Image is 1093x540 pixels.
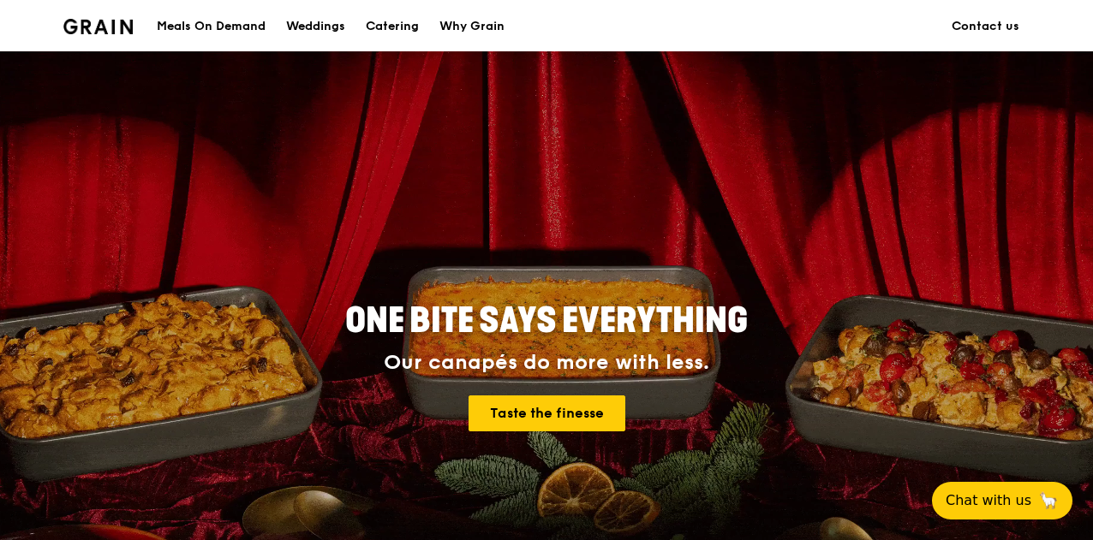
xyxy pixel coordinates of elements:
[238,351,855,375] div: Our canapés do more with less.
[286,1,345,52] div: Weddings
[157,1,266,52] div: Meals On Demand
[1038,490,1059,511] span: 🦙
[932,482,1072,519] button: Chat with us🦙
[946,490,1031,511] span: Chat with us
[366,1,419,52] div: Catering
[355,1,429,52] a: Catering
[439,1,505,52] div: Why Grain
[429,1,515,52] a: Why Grain
[469,395,625,431] a: Taste the finesse
[63,19,133,34] img: Grain
[941,1,1030,52] a: Contact us
[276,1,355,52] a: Weddings
[345,300,748,341] span: ONE BITE SAYS EVERYTHING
